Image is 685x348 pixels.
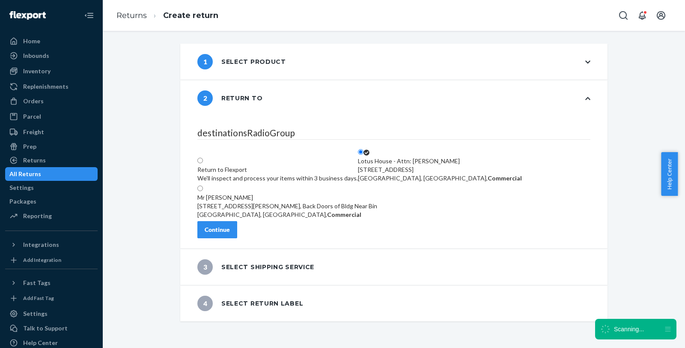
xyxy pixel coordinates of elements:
[5,276,98,290] button: Fast Tags
[23,67,51,75] div: Inventory
[5,110,98,123] a: Parcel
[197,193,377,202] div: Mr [PERSON_NAME]
[327,211,361,218] strong: Commercial
[23,142,36,151] div: Prep
[23,51,49,60] div: Inbounds
[5,125,98,139] a: Freight
[23,128,44,136] div: Freight
[197,259,213,275] span: 3
[110,3,225,28] ol: breadcrumbs
[80,7,98,24] button: Close Navigation
[23,97,44,105] div: Orders
[5,80,98,93] a: Replenishments
[205,225,230,234] div: Continue
[23,294,54,302] div: Add Fast Tag
[9,183,34,192] div: Settings
[652,7,670,24] button: Open account menu
[23,156,46,165] div: Returns
[5,238,98,252] button: Integrations
[197,186,203,191] input: Mr [PERSON_NAME][STREET_ADDRESS][PERSON_NAME], Back Doors of Bldg Near Bin[GEOGRAPHIC_DATA], [GEO...
[5,167,98,181] a: All Returns
[197,259,314,275] div: Select shipping service
[197,221,237,238] button: Continue
[9,170,41,178] div: All Returns
[358,165,522,174] div: [STREET_ADDRESS]
[23,212,52,220] div: Reporting
[5,307,98,321] a: Settings
[5,34,98,48] a: Home
[197,126,590,140] legend: destinationsRadioGroup
[5,321,98,335] a: Talk to Support
[5,64,98,78] a: Inventory
[197,296,303,311] div: Select return label
[23,112,41,121] div: Parcel
[197,296,213,311] span: 4
[197,174,358,183] div: We'll inspect and process your items within 3 business days.
[23,256,61,264] div: Add Integration
[5,255,98,265] a: Add Integration
[5,181,98,195] a: Settings
[197,158,203,163] input: Return to FlexportWe'll inspect and process your items within 3 business days.
[634,7,651,24] button: Open notifications
[197,90,213,106] span: 2
[488,174,522,182] strong: Commercial
[5,153,98,167] a: Returns
[5,49,98,63] a: Inbounds
[358,174,522,183] div: [GEOGRAPHIC_DATA], [GEOGRAPHIC_DATA],
[5,209,98,223] a: Reporting
[9,11,46,20] img: Flexport logo
[661,152,678,196] button: Help Center
[23,309,48,318] div: Settings
[5,94,98,108] a: Orders
[358,157,522,165] div: Lotus House - Attn: [PERSON_NAME]
[23,279,51,287] div: Fast Tags
[615,7,632,24] button: Open Search Box
[23,37,40,45] div: Home
[5,293,98,303] a: Add Fast Tag
[197,165,358,174] div: Return to Flexport
[163,11,218,20] a: Create return
[23,324,68,333] div: Talk to Support
[23,240,59,249] div: Integrations
[197,210,377,219] div: [GEOGRAPHIC_DATA], [GEOGRAPHIC_DATA],
[9,197,36,206] div: Packages
[23,339,58,347] div: Help Center
[197,54,213,69] span: 1
[5,140,98,153] a: Prep
[197,202,377,210] div: [STREET_ADDRESS][PERSON_NAME], Back Doors of Bldg Near Bin
[358,149,363,155] input: Lotus House - Attn: [PERSON_NAME][STREET_ADDRESS][GEOGRAPHIC_DATA], [GEOGRAPHIC_DATA],Commercial
[197,54,286,69] div: Select product
[5,195,98,208] a: Packages
[23,82,68,91] div: Replenishments
[197,90,262,106] div: Return to
[116,11,147,20] a: Returns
